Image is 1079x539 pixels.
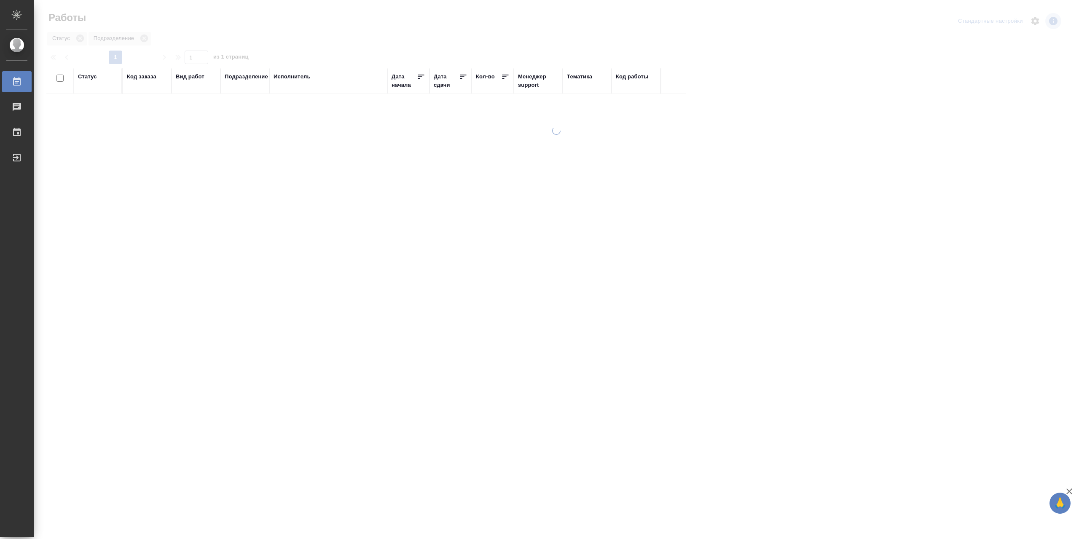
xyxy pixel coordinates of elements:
[176,72,204,81] div: Вид работ
[392,72,417,89] div: Дата начала
[225,72,268,81] div: Подразделение
[127,72,156,81] div: Код заказа
[1049,493,1071,514] button: 🙏
[476,72,495,81] div: Кол-во
[616,72,648,81] div: Код работы
[434,72,459,89] div: Дата сдачи
[274,72,311,81] div: Исполнитель
[518,72,558,89] div: Менеджер support
[78,72,97,81] div: Статус
[1053,494,1067,512] span: 🙏
[567,72,592,81] div: Тематика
